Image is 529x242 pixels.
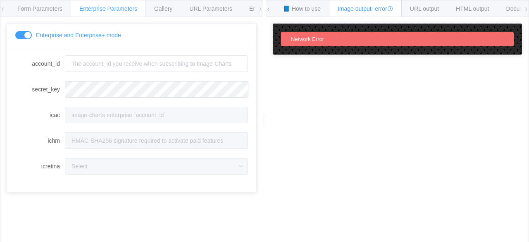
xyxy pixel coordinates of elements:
input: The account_id you receive when subscribing to Image-Charts [65,55,248,72]
span: Network Error [291,36,324,42]
input: HMAC-SHA256 signature required to activate paid features [65,132,248,149]
span: Enterprise Parameters [79,5,137,12]
label: icac [15,107,65,123]
span: Environments [249,5,285,12]
input: Select [65,158,248,175]
label: ichm [15,132,65,149]
span: Form Parameters [17,5,62,12]
label: secret_key [15,81,65,98]
span: URL output [410,5,439,12]
label: icretina [15,158,65,175]
span: Enterprise and Enterprise+ mode [36,32,121,38]
span: Image output [338,5,393,12]
span: - error [372,5,393,12]
span: Gallery [154,5,172,12]
span: URL Parameters [189,5,232,12]
span: HTML output [456,5,489,12]
span: 📘 How to use [283,5,321,12]
input: image-charts enterprise `account_id` [65,107,248,123]
label: account_id [15,55,65,72]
